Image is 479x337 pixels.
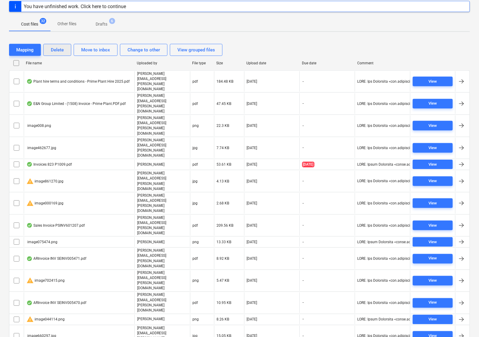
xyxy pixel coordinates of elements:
div: [DATE] [247,257,257,261]
span: [DATE] [302,162,315,167]
div: View [429,161,437,168]
div: View [429,277,437,284]
span: - [302,240,305,245]
span: 6 [109,18,115,24]
div: 5.47 KB [217,279,229,283]
div: [DATE] [247,317,257,322]
button: Delete [43,44,71,56]
div: jpg [193,179,198,183]
p: [PERSON_NAME] [137,317,164,322]
div: pdf [193,162,198,167]
div: [DATE] [247,223,257,228]
div: [DATE] [247,162,257,167]
div: 13.33 KB [217,240,232,244]
div: [DATE] [247,201,257,205]
div: 2.68 KB [217,201,229,205]
button: Move to inbox [74,44,118,56]
button: View grouped files [170,44,223,56]
p: [PERSON_NAME][EMAIL_ADDRESS][PERSON_NAME][DOMAIN_NAME] [137,248,187,269]
span: - [302,201,305,206]
p: [PERSON_NAME][EMAIL_ADDRESS][PERSON_NAME][DOMAIN_NAME] [137,93,187,114]
div: View [429,100,437,107]
div: [DATE] [247,179,257,183]
div: [DATE] [247,279,257,283]
div: [DATE] [247,146,257,150]
div: Upload date [247,61,297,65]
div: [DATE] [247,79,257,84]
div: png [193,124,199,128]
div: Sales Invoice PSINV601207.pdf [26,223,85,228]
span: 32 [40,18,46,24]
div: 53.61 KB [217,162,232,167]
span: - [302,256,305,261]
span: - [302,300,305,305]
div: ARInvoice INV SEINV005470.pdf [26,301,86,305]
div: 184.48 KB [217,79,234,84]
button: View [413,198,453,208]
div: E&N Group Limited - (1508) Invoice - Prime Plant.PDF.pdf [26,101,126,106]
button: View [413,237,453,247]
p: [PERSON_NAME][EMAIL_ADDRESS][PERSON_NAME][DOMAIN_NAME] [137,71,187,92]
div: jpg [193,146,198,150]
div: File name [26,61,132,65]
div: Move to inbox [81,46,110,54]
div: View [429,316,437,323]
div: pdf [193,79,198,84]
button: View [413,298,453,308]
div: image008.png [26,124,51,128]
p: [PERSON_NAME][EMAIL_ADDRESS][PERSON_NAME][DOMAIN_NAME] [137,138,187,158]
div: OCR finished [26,256,32,261]
div: [DATE] [247,240,257,244]
div: File type [192,61,212,65]
div: Invoices 823 P1009.pdf [26,162,72,167]
div: View [429,78,437,85]
p: [PERSON_NAME][EMAIL_ADDRESS][PERSON_NAME][DOMAIN_NAME] [137,193,187,214]
div: 10.95 KB [217,301,232,305]
div: 47.45 KB [217,102,232,106]
p: Cost files [21,21,38,27]
div: Comment [358,61,408,65]
button: View [413,276,453,286]
div: OCR finished [26,223,32,228]
div: ARInvoice INV SEINV005471.pdf [26,256,86,261]
span: - [302,278,305,283]
button: View [413,315,453,324]
div: [DATE] [247,124,257,128]
div: OCR finished [26,162,32,167]
span: - [302,123,305,128]
span: warning [26,178,34,185]
div: [DATE] [247,102,257,106]
div: jpg [193,201,198,205]
div: OCR finished [26,101,32,106]
p: [PERSON_NAME][EMAIL_ADDRESS][PERSON_NAME][DOMAIN_NAME] [137,293,187,313]
div: OCR finished [26,301,32,305]
div: View [429,122,437,129]
div: Delete [51,46,64,54]
button: Change to other [120,44,167,56]
p: [PERSON_NAME][EMAIL_ADDRESS][PERSON_NAME][DOMAIN_NAME] [137,115,187,136]
div: pdf [193,223,198,228]
span: - [302,145,305,150]
div: Uploaded by [137,61,188,65]
div: View [429,239,437,246]
div: OCR finished [26,79,32,84]
div: Plant hire terms and conditions - Prime Plant Hire 2025.pdf [26,79,130,84]
div: 209.56 KB [217,223,234,228]
div: View [429,299,437,306]
p: [PERSON_NAME][EMAIL_ADDRESS][PERSON_NAME][DOMAIN_NAME] [137,171,187,191]
span: warning [26,316,34,323]
button: View [413,176,453,186]
div: 4.13 KB [217,179,229,183]
span: - [302,317,305,322]
div: pdf [193,257,198,261]
div: pdf [193,102,198,106]
div: [DATE] [247,301,257,305]
iframe: Chat Widget [449,308,479,337]
div: View [429,178,437,185]
span: warning [26,200,34,207]
button: View [413,160,453,169]
span: - [302,179,305,184]
p: [PERSON_NAME][EMAIL_ADDRESS][PERSON_NAME][DOMAIN_NAME] [137,271,187,291]
button: View [413,143,453,153]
